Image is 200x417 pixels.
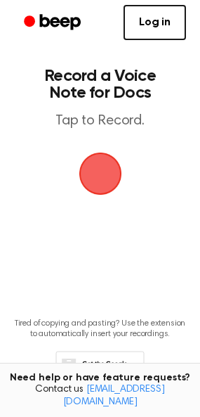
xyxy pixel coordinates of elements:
[25,68,175,101] h1: Record a Voice Note for Docs
[14,9,93,37] a: Beep
[8,384,192,409] span: Contact us
[11,319,189,340] p: Tired of copying and pasting? Use the extension to automatically insert your recordings.
[124,5,186,40] a: Log in
[79,153,121,195] img: Beep Logo
[63,385,165,407] a: [EMAIL_ADDRESS][DOMAIN_NAME]
[25,113,175,130] p: Tap to Record.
